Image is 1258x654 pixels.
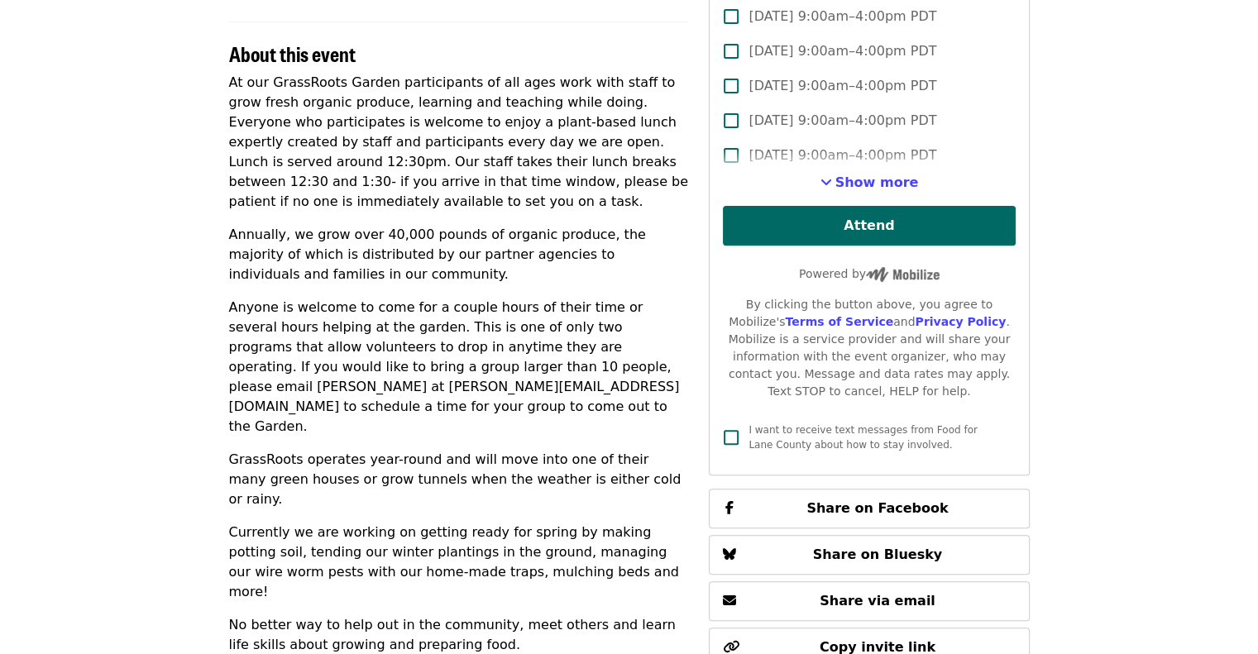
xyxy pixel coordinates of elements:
span: About this event [229,39,356,68]
button: See more timeslots [820,173,919,193]
p: Annually, we grow over 40,000 pounds of organic produce, the majority of which is distributed by ... [229,225,690,284]
span: Share on Facebook [806,500,948,516]
p: At our GrassRoots Garden participants of all ages work with staff to grow fresh organic produce, ... [229,73,690,212]
p: Anyone is welcome to come for a couple hours of their time or several hours helping at the garden... [229,298,690,437]
button: Attend [723,206,1015,246]
div: By clicking the button above, you agree to Mobilize's and . Mobilize is a service provider and wi... [723,296,1015,400]
p: Currently we are working on getting ready for spring by making potting soil, tending our winter p... [229,523,690,602]
img: Powered by Mobilize [866,267,940,282]
button: Share on Facebook [709,489,1029,528]
span: Powered by [799,267,940,280]
a: Terms of Service [785,315,893,328]
span: [DATE] 9:00am–4:00pm PDT [749,7,936,26]
span: Share on Bluesky [813,547,943,562]
span: Share via email [820,593,935,609]
a: Privacy Policy [915,315,1006,328]
span: [DATE] 9:00am–4:00pm PDT [749,146,936,165]
span: [DATE] 9:00am–4:00pm PDT [749,111,936,131]
span: Show more [835,174,919,190]
span: [DATE] 9:00am–4:00pm PDT [749,41,936,61]
span: I want to receive text messages from Food for Lane County about how to stay involved. [749,424,978,451]
p: GrassRoots operates year-round and will move into one of their many green houses or grow tunnels ... [229,450,690,509]
button: Share via email [709,581,1029,621]
span: [DATE] 9:00am–4:00pm PDT [749,76,936,96]
button: Share on Bluesky [709,535,1029,575]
